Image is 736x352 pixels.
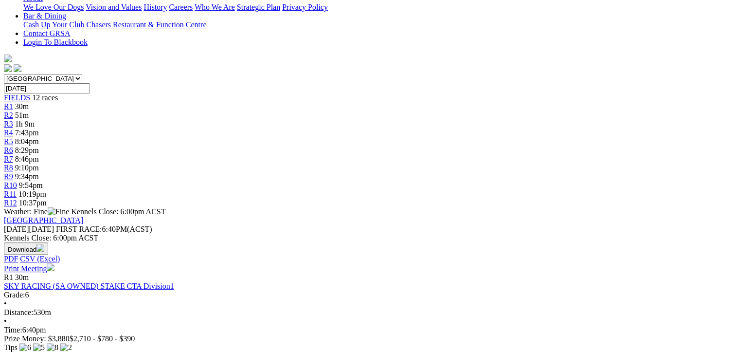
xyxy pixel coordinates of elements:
[47,263,54,271] img: printer.svg
[4,291,25,299] span: Grade:
[15,155,39,163] span: 8:46pm
[86,3,142,11] a: Vision and Values
[23,12,66,20] a: Bar & Dining
[19,181,43,189] span: 9:54pm
[4,282,174,290] a: SKY RACING (SA OWNED) STAKE CTA Division1
[4,102,13,111] a: R1
[4,172,13,181] a: R9
[4,207,71,216] span: Weather: Fine
[4,129,13,137] a: R4
[33,343,45,352] img: 5
[4,83,90,93] input: Select date
[4,181,17,189] a: R10
[15,164,39,172] span: 9:10pm
[4,93,30,102] a: FIELDS
[23,3,732,12] div: About
[15,146,39,154] span: 8:29pm
[4,255,732,263] div: Download
[18,190,46,198] span: 10:19pm
[4,225,54,233] span: [DATE]
[4,190,17,198] a: R11
[4,343,18,352] span: Tips
[4,164,13,172] a: R8
[144,3,167,11] a: History
[19,199,47,207] span: 10:37pm
[23,3,84,11] a: We Love Our Dogs
[23,20,732,29] div: Bar & Dining
[4,234,732,242] div: Kennels Close: 6:00pm ACST
[4,273,13,281] span: R1
[70,334,135,343] span: $2,710 - $780 - $390
[32,93,58,102] span: 12 races
[14,64,21,72] img: twitter.svg
[169,3,193,11] a: Careers
[23,38,88,46] a: Login To Blackbook
[4,308,732,317] div: 530m
[4,64,12,72] img: facebook.svg
[4,299,7,308] span: •
[237,3,280,11] a: Strategic Plan
[15,129,39,137] span: 7:43pm
[4,317,7,325] span: •
[4,120,13,128] a: R3
[60,343,72,352] img: 2
[23,20,84,29] a: Cash Up Your Club
[19,343,31,352] img: 6
[15,111,29,119] span: 51m
[4,326,732,334] div: 6:40pm
[4,334,732,343] div: Prize Money: $3,880
[4,225,29,233] span: [DATE]
[4,255,18,263] a: PDF
[4,326,22,334] span: Time:
[4,216,83,224] a: [GEOGRAPHIC_DATA]
[195,3,235,11] a: Who We Are
[4,111,13,119] a: R2
[86,20,206,29] a: Chasers Restaurant & Function Centre
[56,225,102,233] span: FIRST RACE:
[4,155,13,163] a: R7
[15,102,29,111] span: 30m
[56,225,152,233] span: 6:40PM(ACST)
[20,255,60,263] a: CSV (Excel)
[15,120,35,128] span: 1h 9m
[71,207,165,216] span: Kennels Close: 6:00pm ACST
[4,55,12,62] img: logo-grsa-white.png
[15,137,39,146] span: 8:04pm
[4,137,13,146] a: R5
[48,207,69,216] img: Fine
[4,291,732,299] div: 6
[15,172,39,181] span: 9:34pm
[4,308,33,316] span: Distance:
[4,264,54,273] a: Print Meeting
[47,343,58,352] img: 8
[4,242,48,255] button: Download
[15,273,29,281] span: 30m
[4,146,13,154] a: R6
[282,3,328,11] a: Privacy Policy
[4,199,17,207] a: R12
[36,244,44,252] img: download.svg
[23,29,70,37] a: Contact GRSA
